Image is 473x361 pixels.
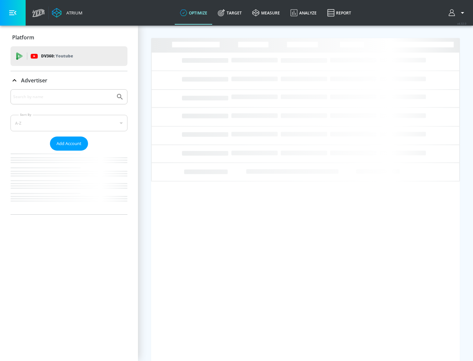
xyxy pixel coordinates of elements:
span: Add Account [56,140,81,147]
div: A-Z [11,115,127,131]
nav: list of Advertiser [11,151,127,214]
p: Advertiser [21,77,47,84]
a: Atrium [52,8,82,18]
p: Platform [12,34,34,41]
label: Sort By [19,113,33,117]
div: Advertiser [11,71,127,90]
div: Atrium [64,10,82,16]
a: optimize [175,1,213,25]
div: Platform [11,28,127,47]
a: Target [213,1,247,25]
span: v 4.32.0 [457,22,466,25]
div: DV360: Youtube [11,46,127,66]
p: Youtube [56,53,73,59]
div: Advertiser [11,89,127,214]
button: Add Account [50,137,88,151]
a: measure [247,1,285,25]
p: DV360: [41,53,73,60]
a: Analyze [285,1,322,25]
input: Search by name [13,93,113,101]
a: Report [322,1,356,25]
